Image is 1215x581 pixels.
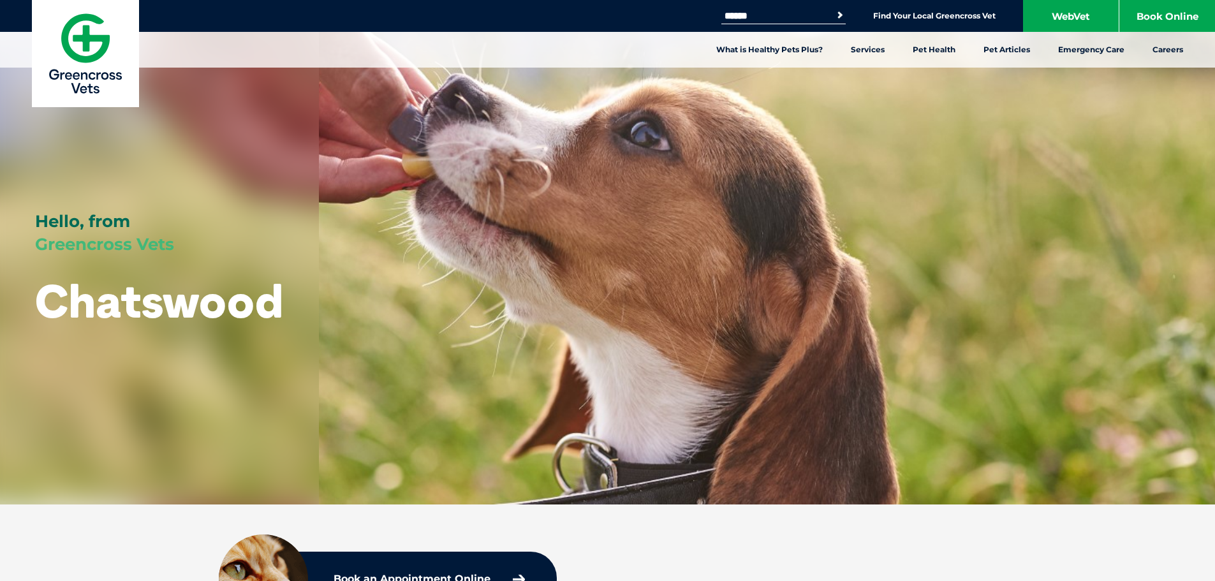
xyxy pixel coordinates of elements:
[35,211,130,232] span: Hello, from
[35,234,174,254] span: Greencross Vets
[35,276,283,326] h1: Chatswood
[702,32,837,68] a: What is Healthy Pets Plus?
[834,9,846,22] button: Search
[1138,32,1197,68] a: Careers
[837,32,899,68] a: Services
[899,32,969,68] a: Pet Health
[969,32,1044,68] a: Pet Articles
[1044,32,1138,68] a: Emergency Care
[873,11,996,21] a: Find Your Local Greencross Vet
